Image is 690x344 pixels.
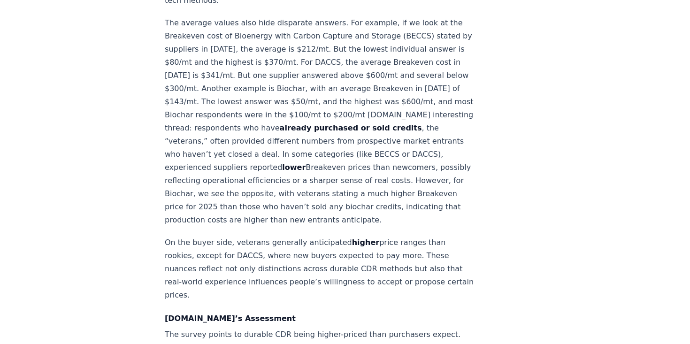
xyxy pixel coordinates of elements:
strong: [DOMAIN_NAME]’s Assessment [165,314,296,323]
strong: higher [352,238,379,247]
strong: already purchased or sold credits [280,123,422,132]
p: On the buyer side, veterans generally anticipated price ranges than rookies, except for DACCS, wh... [165,236,475,302]
p: The average values also hide disparate answers. For example, if we look at the Breakeven cost of ... [165,16,475,227]
strong: lower [282,163,306,172]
